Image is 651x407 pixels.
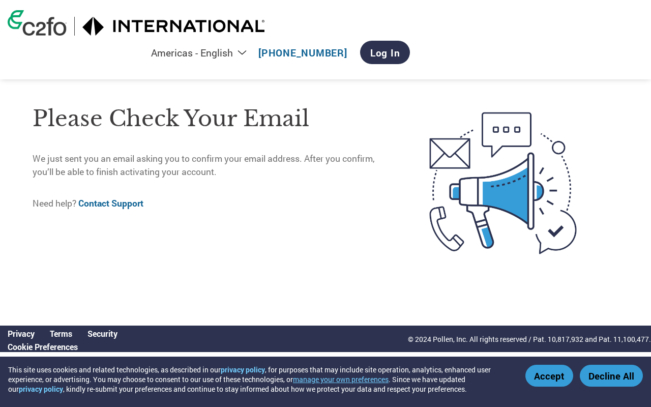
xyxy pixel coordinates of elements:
[78,197,143,209] a: Contact Support
[360,41,410,64] a: Log In
[408,334,651,344] p: © 2024 Pollen, Inc. All rights reserved / Pat. 10,817,932 and Pat. 11,100,477.
[258,46,347,59] a: [PHONE_NUMBER]
[19,384,63,394] a: privacy policy
[87,328,117,339] a: Security
[388,94,618,273] img: open-email
[50,328,72,339] a: Terms
[33,102,388,135] h1: Please check your email
[8,10,67,36] img: c2fo logo
[580,365,643,387] button: Decline All
[33,197,388,210] p: Need help?
[293,374,389,384] button: manage your own preferences
[221,365,265,374] a: privacy policy
[33,152,388,179] p: We just sent you an email asking you to confirm your email address. After you confirm, you’ll be ...
[8,328,35,339] a: Privacy
[525,365,573,387] button: Accept
[8,341,78,352] a: Cookie Preferences, opens a dedicated popup modal window
[8,365,511,394] div: This site uses cookies and related technologies, as described in our , for purposes that may incl...
[82,17,265,36] img: International Motors, LLC.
